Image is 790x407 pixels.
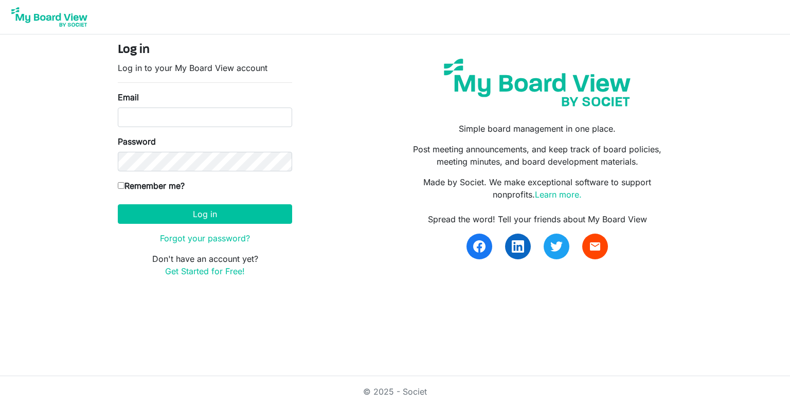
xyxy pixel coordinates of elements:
label: Password [118,135,156,148]
p: Log in to your My Board View account [118,62,292,74]
img: linkedin.svg [512,240,524,253]
a: Forgot your password? [160,233,250,243]
div: Spread the word! Tell your friends about My Board View [403,213,672,225]
p: Made by Societ. We make exceptional software to support nonprofits. [403,176,672,201]
a: email [582,234,608,259]
a: Learn more. [535,189,582,200]
p: Don't have an account yet? [118,253,292,277]
p: Simple board management in one place. [403,122,672,135]
span: email [589,240,601,253]
button: Log in [118,204,292,224]
img: facebook.svg [473,240,486,253]
img: my-board-view-societ.svg [436,51,638,114]
a: Get Started for Free! [165,266,245,276]
a: © 2025 - Societ [363,386,427,397]
input: Remember me? [118,182,124,189]
img: My Board View Logo [8,4,91,30]
h4: Log in [118,43,292,58]
p: Post meeting announcements, and keep track of board policies, meeting minutes, and board developm... [403,143,672,168]
label: Email [118,91,139,103]
label: Remember me? [118,180,185,192]
img: twitter.svg [550,240,563,253]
